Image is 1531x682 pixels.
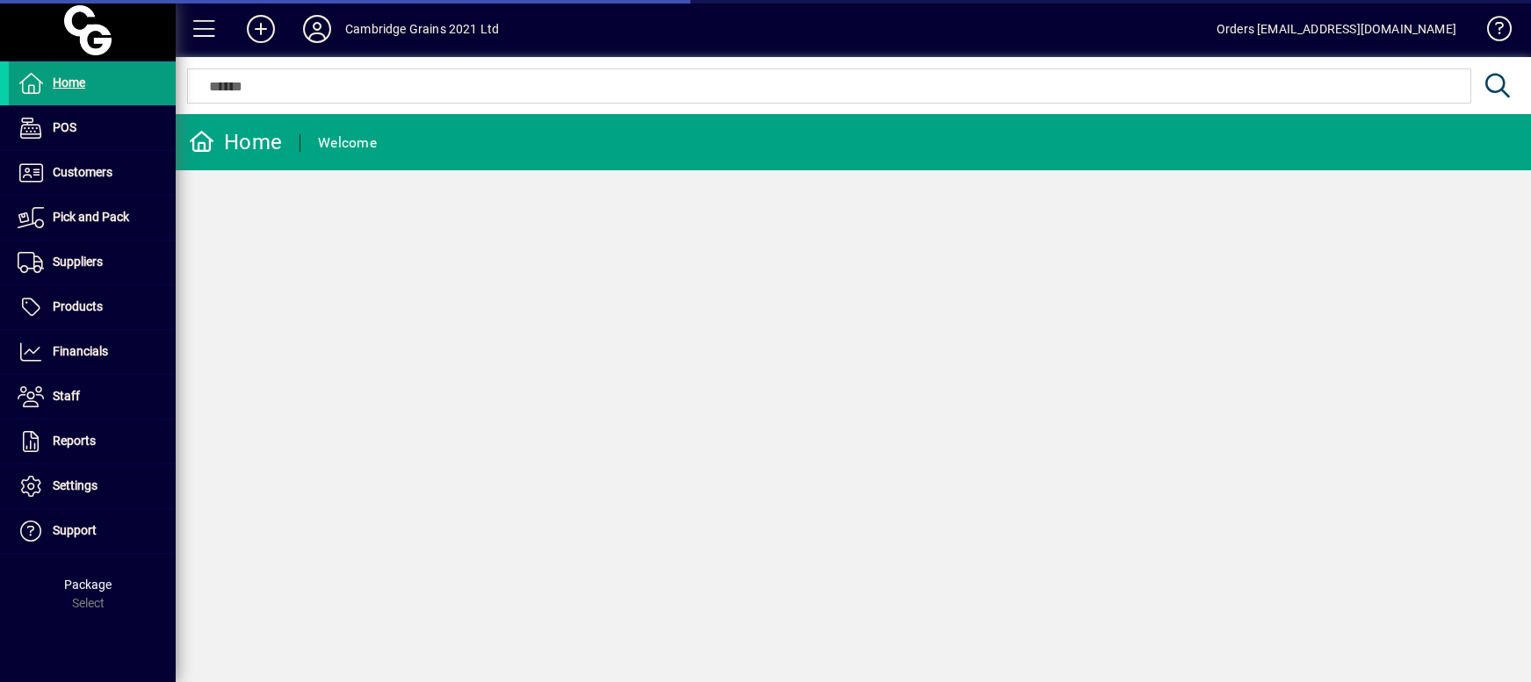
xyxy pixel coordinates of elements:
a: Financials [9,330,176,374]
a: Staff [9,375,176,419]
div: Orders [EMAIL_ADDRESS][DOMAIN_NAME] [1217,15,1456,43]
a: Products [9,285,176,329]
span: Settings [53,478,97,492]
a: POS [9,106,176,150]
a: Reports [9,420,176,463]
span: Pick and Pack [53,210,129,224]
a: Knowledge Base [1474,4,1509,61]
a: Suppliers [9,240,176,284]
div: Home [189,128,282,156]
span: Financials [53,344,108,358]
span: Suppliers [53,255,103,269]
span: Support [53,523,97,537]
a: Support [9,509,176,553]
span: Staff [53,389,80,403]
button: Add [233,13,289,45]
a: Settings [9,464,176,508]
span: Package [64,578,112,592]
span: Customers [53,165,112,179]
div: Welcome [318,129,377,157]
a: Customers [9,151,176,195]
div: Cambridge Grains 2021 Ltd [345,15,499,43]
span: Reports [53,434,96,448]
a: Pick and Pack [9,196,176,240]
span: POS [53,120,76,134]
span: Products [53,299,103,313]
span: Home [53,75,85,90]
button: Profile [289,13,345,45]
